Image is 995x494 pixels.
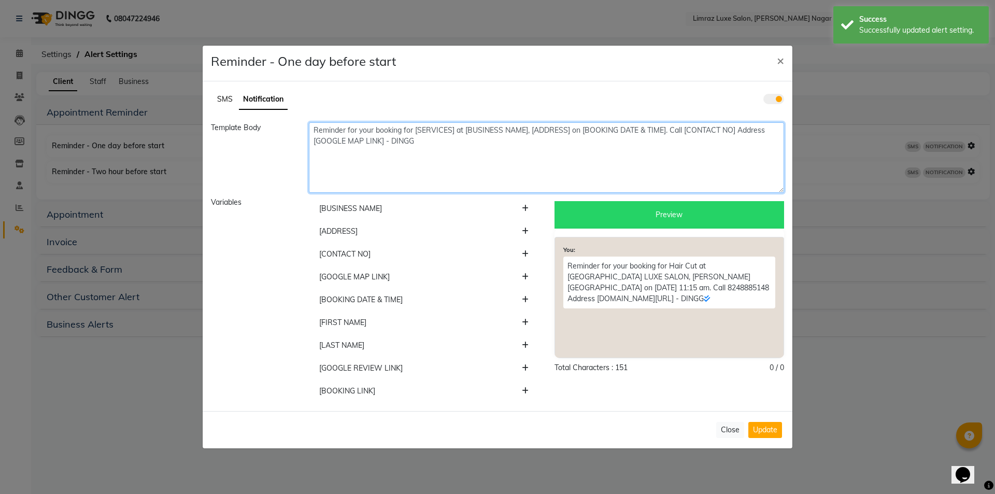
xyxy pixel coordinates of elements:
[309,288,538,312] li: [BOOKING DATE & TIME]
[951,453,985,484] iframe: chat widget
[211,54,396,69] h4: Reminder - One day before start
[769,46,792,75] button: ×
[555,201,784,229] div: Preview
[309,311,538,334] li: [FIRST NAME]
[203,197,301,403] div: Variables
[243,94,283,104] span: Notification
[309,243,538,266] li: [CONTACT NO]
[309,334,538,357] li: [LAST NAME]
[217,94,233,104] span: SMS
[563,246,575,253] strong: You:
[309,379,538,403] li: [BOOKING LINK]
[309,197,538,220] li: [BUSINESS NAME]
[309,220,538,243] li: [ADDRESS]
[203,122,301,193] div: Template Body
[770,362,784,373] div: 0 / 0
[563,257,775,308] p: Reminder for your booking for Hair Cut at [GEOGRAPHIC_DATA] LUXE SALON, [PERSON_NAME][GEOGRAPHIC_...
[777,52,784,68] span: ×
[309,357,538,380] li: [GOOGLE REVIEW LINK]
[309,265,538,289] li: [GOOGLE MAP LINK]
[859,25,981,36] div: Successfully updated alert setting.
[859,14,981,25] div: Success
[748,422,782,438] button: Update
[555,362,628,373] div: Total Characters : 151
[716,422,744,438] button: Close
